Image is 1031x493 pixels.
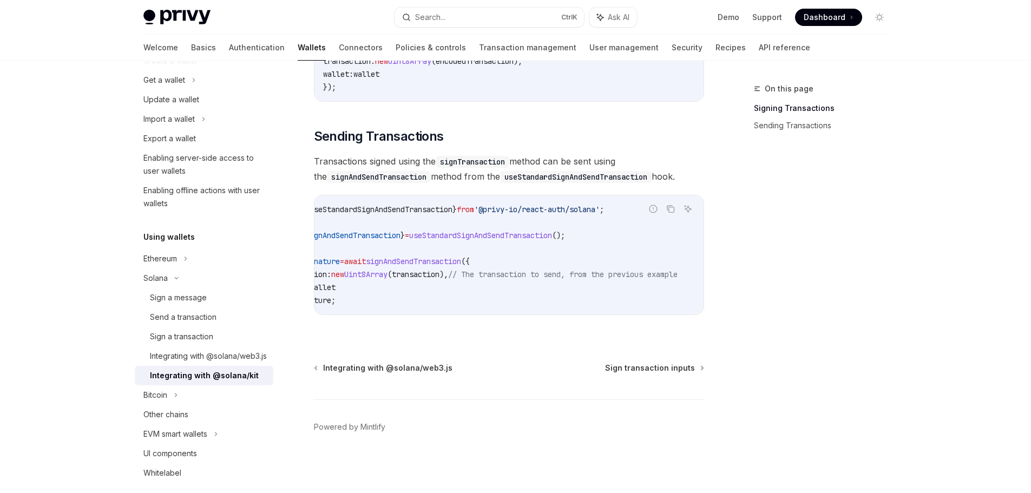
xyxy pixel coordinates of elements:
span: Uint8Array [344,269,388,279]
span: ( [388,269,392,279]
div: UI components [143,447,197,460]
span: ({ [461,257,470,266]
a: Sending Transactions [754,117,897,134]
span: new [375,56,388,66]
a: Sign a message [135,288,273,307]
div: Other chains [143,408,188,421]
span: (); [552,231,565,240]
a: Export a wallet [135,129,273,148]
div: Update a wallet [143,93,199,106]
span: Sign transaction inputs [605,363,695,373]
a: Whitelabel [135,463,273,483]
span: signAndSendTransaction [305,231,400,240]
h5: Using wallets [143,231,195,244]
a: API reference [759,35,810,61]
div: Send a transaction [150,311,216,324]
img: light logo [143,10,211,25]
span: Integrating with @solana/web3.js [323,363,452,373]
a: UI components [135,444,273,463]
a: Sign transaction inputs [605,363,703,373]
span: signAndSendTransaction [366,257,461,266]
span: // The transaction to send, from the previous example [448,269,678,279]
a: Demo [718,12,739,23]
button: Report incorrect code [646,202,660,216]
button: Toggle dark mode [871,9,888,26]
button: Ask AI [681,202,695,216]
span: Uint8Array [388,56,431,66]
div: Integrating with @solana/kit [150,369,259,382]
div: Sign a message [150,291,207,304]
span: useStandardSignAndSendTransaction [310,205,452,214]
div: EVM smart wallets [143,428,207,441]
a: Connectors [339,35,383,61]
span: Sending Transactions [314,128,444,145]
a: Basics [191,35,216,61]
span: Dashboard [804,12,845,23]
span: ; [331,295,336,305]
a: Policies & controls [396,35,466,61]
a: Enabling offline actions with user wallets [135,181,273,213]
span: = [405,231,409,240]
div: Bitcoin [143,389,167,402]
a: Enabling server-side access to user wallets [135,148,273,181]
span: Ctrl K [561,13,577,22]
div: Sign a transaction [150,330,213,343]
span: = [340,257,344,266]
span: '@privy-io/react-auth/solana' [474,205,600,214]
div: Get a wallet [143,74,185,87]
div: Import a wallet [143,113,195,126]
a: Integrating with @solana/web3.js [135,346,273,366]
span: wallet [310,282,336,292]
span: ( [431,56,436,66]
a: Support [752,12,782,23]
span: } [400,231,405,240]
a: Other chains [135,405,273,424]
span: On this page [765,82,813,95]
a: Integrating with @solana/kit [135,366,273,385]
a: Recipes [715,35,746,61]
span: } [452,205,457,214]
a: Send a transaction [135,307,273,327]
span: new [331,269,344,279]
span: transaction [392,269,439,279]
button: Search...CtrlK [395,8,584,27]
code: useStandardSignAndSendTransaction [500,171,652,183]
div: Export a wallet [143,132,196,145]
div: Whitelabel [143,466,181,479]
span: ; [600,205,604,214]
div: Ethereum [143,252,177,265]
span: from [457,205,474,214]
a: Powered by Mintlify [314,422,385,432]
span: transaction: [323,56,375,66]
a: User management [589,35,659,61]
div: Search... [415,11,445,24]
span: wallet: [323,69,353,79]
div: Enabling server-side access to user wallets [143,152,267,178]
span: encodedTransaction [436,56,514,66]
span: signature [301,257,340,266]
a: Authentication [229,35,285,61]
span: await [344,257,366,266]
span: ), [514,56,522,66]
div: Enabling offline actions with user wallets [143,184,267,210]
span: Ask AI [608,12,629,23]
a: Wallets [298,35,326,61]
button: Ask AI [589,8,637,27]
a: Transaction management [479,35,576,61]
a: Security [672,35,702,61]
a: Dashboard [795,9,862,26]
span: }); [323,82,336,92]
a: Integrating with @solana/web3.js [315,363,452,373]
div: Integrating with @solana/web3.js [150,350,267,363]
span: Transactions signed using the method can be sent using the method from the hook. [314,154,704,184]
code: signTransaction [436,156,509,168]
span: wallet [353,69,379,79]
span: useStandardSignAndSendTransaction [409,231,552,240]
div: Solana [143,272,168,285]
a: Update a wallet [135,90,273,109]
a: Signing Transactions [754,100,897,117]
button: Copy the contents from the code block [664,202,678,216]
code: signAndSendTransaction [327,171,431,183]
a: Sign a transaction [135,327,273,346]
a: Welcome [143,35,178,61]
